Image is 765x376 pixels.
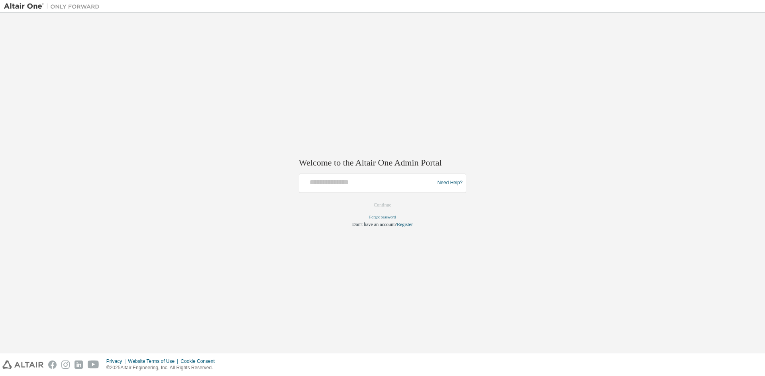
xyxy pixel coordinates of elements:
[75,360,83,369] img: linkedin.svg
[397,222,413,227] a: Register
[106,358,128,364] div: Privacy
[180,358,219,364] div: Cookie Consent
[299,158,466,169] h2: Welcome to the Altair One Admin Portal
[4,2,104,10] img: Altair One
[2,360,43,369] img: altair_logo.svg
[369,215,396,219] a: Forgot password
[352,222,397,227] span: Don't have an account?
[88,360,99,369] img: youtube.svg
[48,360,57,369] img: facebook.svg
[106,364,220,371] p: © 2025 Altair Engineering, Inc. All Rights Reserved.
[437,183,463,183] a: Need Help?
[128,358,180,364] div: Website Terms of Use
[61,360,70,369] img: instagram.svg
